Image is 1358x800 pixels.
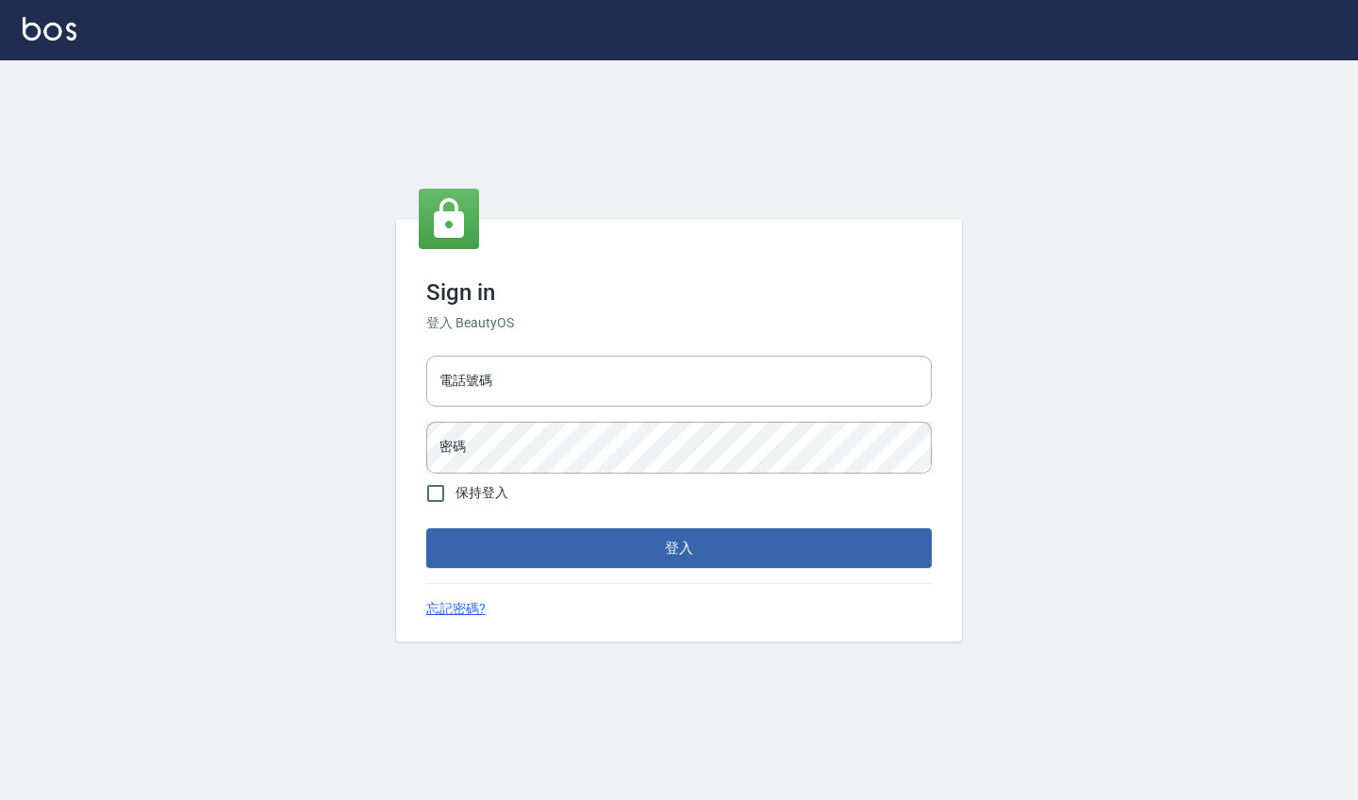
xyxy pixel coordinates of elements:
h3: Sign in [426,279,932,306]
span: 保持登入 [455,483,508,503]
a: 忘記密碼? [426,599,486,619]
img: Logo [23,17,76,41]
button: 登入 [426,528,932,568]
h6: 登入 BeautyOS [426,313,932,333]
